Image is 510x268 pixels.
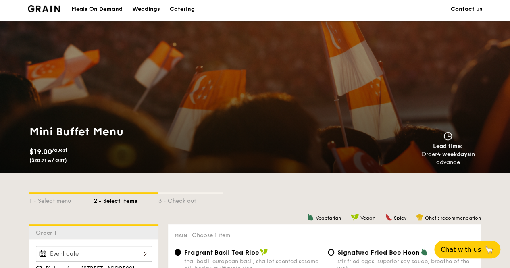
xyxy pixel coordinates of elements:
[316,215,341,221] span: Vegetarian
[28,5,60,12] a: Logotype
[394,215,406,221] span: Spicy
[484,245,494,254] span: 🦙
[437,151,470,158] strong: 4 weekdays
[442,132,454,141] img: icon-clock.2db775ea.svg
[433,143,463,150] span: Lead time:
[29,147,52,156] span: $19.00
[260,248,268,256] img: icon-vegan.f8ff3823.svg
[360,215,375,221] span: Vegan
[29,125,252,139] h1: Mini Buffet Menu
[412,150,484,166] div: Order in advance
[434,241,500,258] button: Chat with us🦙
[351,214,359,221] img: icon-vegan.f8ff3823.svg
[425,215,481,221] span: Chef's recommendation
[36,229,60,236] span: Order 1
[175,249,181,256] input: Fragrant Basil Tea Ricethai basil, european basil, shallot scented sesame oil, barley multigrain ...
[29,158,67,163] span: ($20.71 w/ GST)
[36,246,152,262] input: Event date
[441,246,481,253] span: Chat with us
[337,249,420,256] span: Signature Fried Bee Hoon
[29,194,94,205] div: 1 - Select menu
[175,233,187,238] span: Main
[307,214,314,221] img: icon-vegetarian.fe4039eb.svg
[184,249,259,256] span: Fragrant Basil Tea Rice
[192,232,230,239] span: Choose 1 item
[94,194,158,205] div: 2 - Select items
[416,214,423,221] img: icon-chef-hat.a58ddaea.svg
[158,194,223,205] div: 3 - Check out
[420,248,428,256] img: icon-vegetarian.fe4039eb.svg
[328,249,334,256] input: Signature Fried Bee Hoonstir fried eggs, superior soy sauce, breathe of the wok
[28,5,60,12] img: Grain
[385,214,392,221] img: icon-spicy.37a8142b.svg
[52,147,67,153] span: /guest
